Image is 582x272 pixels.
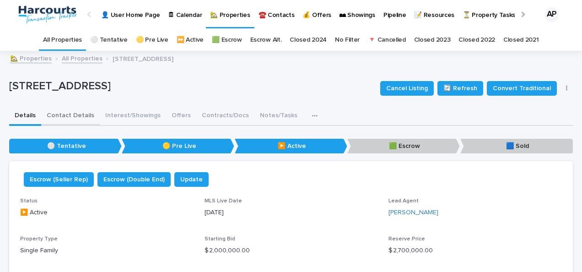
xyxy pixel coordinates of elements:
a: ⚪️ Tentative [90,29,128,51]
button: Update [174,172,209,187]
p: 🟦 Sold [460,139,573,154]
button: Convert Traditional [487,81,557,96]
a: 🏡 Properties [10,53,52,63]
button: Contracts/Docs [196,107,254,126]
a: All Properties [43,29,82,51]
button: Cancel Listing [380,81,434,96]
span: Property Type [20,236,58,242]
button: Interest/Showings [100,107,166,126]
p: ▶️ Active [235,139,347,154]
span: Cancel Listing [386,84,428,93]
span: Escrow (Seller Rep) [30,175,88,184]
p: $ 2,000,000.00 [205,246,378,256]
span: Update [180,175,203,184]
span: MLS Live Date [205,198,242,204]
button: Notes/Tasks [254,107,303,126]
button: Escrow (Double End) [97,172,171,187]
p: 🟡 Pre Live [122,139,234,154]
span: Starting Bid [205,236,235,242]
a: ⏩ Active [177,29,204,51]
a: 🔻 Cancelled [368,29,406,51]
p: $ 2,700,000.00 [388,246,562,256]
a: Escrow Alt. [250,29,282,51]
span: Lead Agent [388,198,419,204]
img: aRr5UT5PQeWb03tlxx4P [18,5,78,24]
div: AP [544,7,559,22]
p: ⚪️ Tentative [9,139,122,154]
a: Closed 2024 [290,29,327,51]
p: [STREET_ADDRESS] [9,80,373,93]
button: Offers [166,107,196,126]
a: Closed 2021 [503,29,539,51]
a: Closed 2023 [414,29,451,51]
a: All Properties [62,53,102,63]
p: [STREET_ADDRESS] [113,53,173,63]
a: 🟩 Escrow [212,29,242,51]
a: No Filter [335,29,360,51]
p: Single Family [20,246,194,256]
span: Status [20,198,38,204]
p: 🟩 Escrow [347,139,460,154]
button: Contact Details [41,107,100,126]
a: Closed 2022 [458,29,495,51]
span: Escrow (Double End) [103,175,165,184]
span: Convert Traditional [493,84,551,93]
span: 🔄 Refresh [443,84,477,93]
button: Escrow (Seller Rep) [24,172,94,187]
p: [DATE] [205,208,378,218]
button: Details [9,107,41,126]
a: 🟡 Pre Live [136,29,168,51]
button: 🔄 Refresh [437,81,483,96]
span: Reserve Price [388,236,425,242]
p: ▶️ Active [20,208,194,218]
a: [PERSON_NAME] [388,208,438,218]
